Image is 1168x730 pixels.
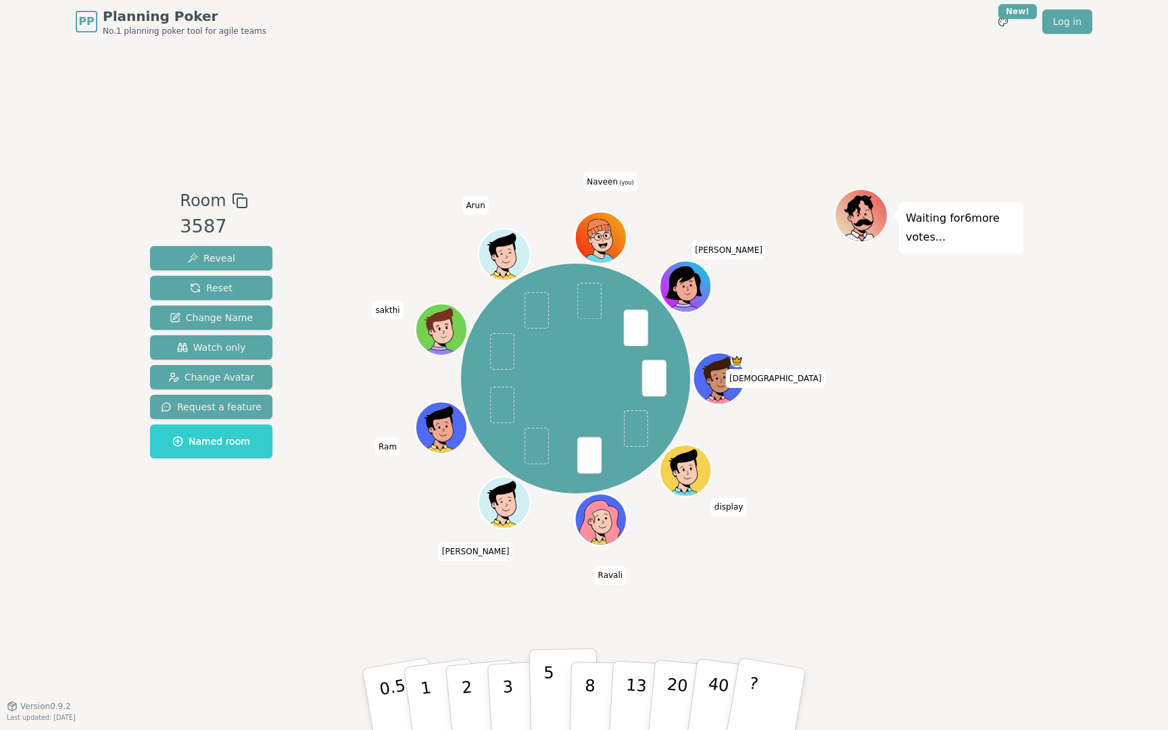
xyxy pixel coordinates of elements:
p: Waiting for 6 more votes... [906,209,1017,247]
span: (you) [618,179,634,185]
button: New! [991,9,1015,34]
button: Reset [150,276,272,300]
span: Click to change your name [711,497,747,516]
span: Watch only [177,341,246,354]
span: No.1 planning poker tool for agile teams [103,26,266,36]
span: Click to change your name [583,172,637,191]
button: Named room [150,424,272,458]
span: Change Avatar [168,370,255,384]
button: Version0.9.2 [7,701,71,712]
span: Click to change your name [595,566,627,585]
span: Last updated: [DATE] [7,714,76,721]
button: Watch only [150,335,272,360]
button: Reveal [150,246,272,270]
a: PPPlanning PokerNo.1 planning poker tool for agile teams [76,7,266,36]
span: Reveal [187,251,235,265]
span: Click to change your name [375,437,400,456]
span: Shiva is the host [730,354,743,367]
span: Click to change your name [439,542,513,561]
span: Click to change your name [691,241,766,260]
span: Reset [190,281,233,295]
span: Room [180,189,226,213]
span: Named room [172,435,250,448]
span: Version 0.9.2 [20,701,71,712]
span: Request a feature [161,400,262,414]
button: Request a feature [150,395,272,419]
span: Click to change your name [462,196,488,215]
span: Planning Poker [103,7,266,26]
a: Log in [1042,9,1092,34]
span: Click to change your name [372,301,403,320]
span: Change Name [170,311,253,324]
button: Click to change your avatar [576,213,625,262]
button: Change Name [150,306,272,330]
div: 3587 [180,213,247,241]
div: New! [998,4,1037,19]
span: PP [78,14,94,30]
span: Click to change your name [726,369,825,388]
button: Change Avatar [150,365,272,389]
